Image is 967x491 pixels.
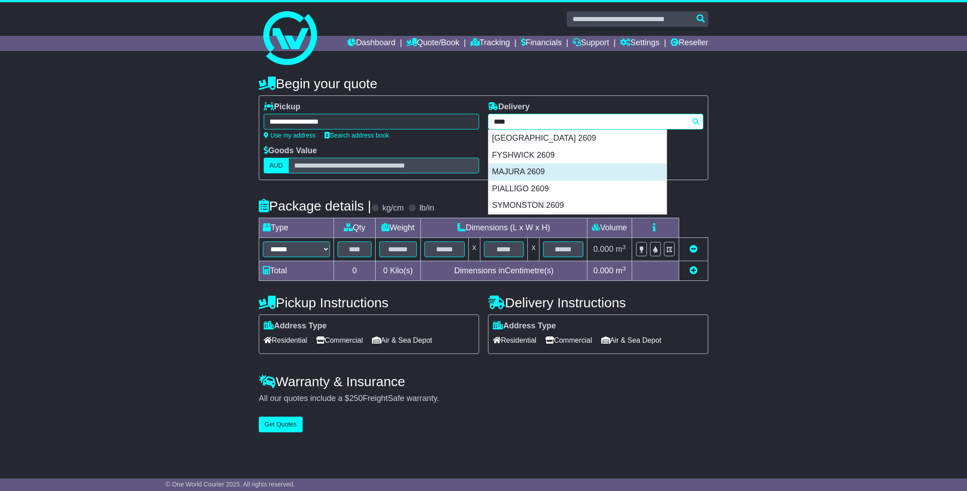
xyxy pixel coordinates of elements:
a: Dashboard [347,36,395,51]
span: Air & Sea Depot [601,333,662,347]
span: Commercial [545,333,592,347]
h4: Begin your quote [259,76,708,91]
td: Total [259,261,334,281]
h4: Warranty & Insurance [259,374,708,389]
label: Address Type [264,321,327,331]
a: Settings [620,36,659,51]
td: Kilo(s) [376,261,421,281]
div: All our quotes include a $ FreightSafe warranty. [259,394,708,404]
span: Air & Sea Depot [372,333,432,347]
td: Qty [334,218,376,238]
div: [GEOGRAPHIC_DATA] 2609 [488,130,667,147]
span: m [616,245,626,254]
label: lb/in [419,203,434,213]
td: Type [259,218,334,238]
a: Financials [521,36,562,51]
label: AUD [264,158,289,173]
a: Support [573,36,609,51]
sup: 3 [622,244,626,250]
a: Tracking [471,36,510,51]
label: Delivery [488,102,530,112]
label: Pickup [264,102,300,112]
a: Reseller [671,36,708,51]
a: Remove this item [689,245,697,254]
span: © One World Courier 2025. All rights reserved. [166,481,295,488]
a: Add new item [689,266,697,275]
div: SYMONSTON 2609 [488,197,667,214]
label: Address Type [493,321,556,331]
typeahead: Please provide city [488,114,703,129]
td: 0 [334,261,376,281]
span: 0.000 [593,245,613,254]
a: Quote/Book [406,36,459,51]
h4: Package details | [259,198,371,213]
label: Goods Value [264,146,317,156]
span: Commercial [316,333,363,347]
span: m [616,266,626,275]
h4: Pickup Instructions [259,295,479,310]
div: PIALLIGO 2609 [488,181,667,198]
span: Residential [264,333,307,347]
sup: 3 [622,265,626,272]
a: Use my address [264,132,316,139]
td: Dimensions (L x W x H) [420,218,587,238]
span: 0.000 [593,266,613,275]
div: MAJURA 2609 [488,164,667,181]
span: 250 [349,394,363,403]
h4: Delivery Instructions [488,295,708,310]
td: Weight [376,218,421,238]
button: Get Quotes [259,417,303,432]
span: Residential [493,333,536,347]
td: Dimensions in Centimetre(s) [420,261,587,281]
a: Search address book [325,132,389,139]
td: Volume [587,218,632,238]
td: x [528,238,539,261]
span: 0 [383,266,388,275]
div: FYSHWICK 2609 [488,147,667,164]
label: kg/cm [382,203,404,213]
td: x [468,238,480,261]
